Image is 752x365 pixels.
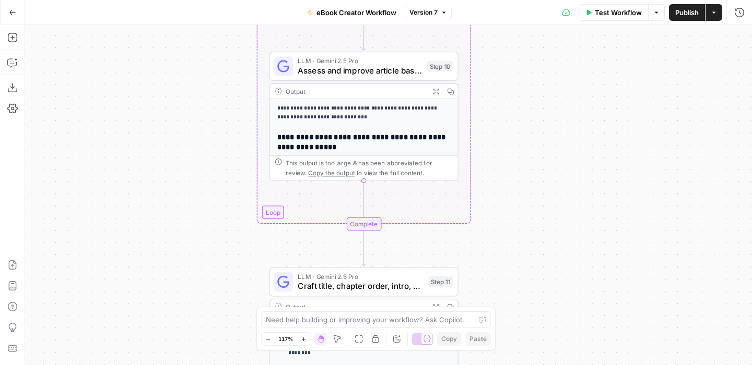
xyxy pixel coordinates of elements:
button: eBook Creator Workflow [301,4,403,21]
span: Publish [675,7,699,18]
span: Assess and improve article based on prior step's output [298,65,422,77]
div: Complete [346,217,381,231]
g: Edge from step_4-iteration-end to step_11 [362,230,366,266]
span: Craft title, chapter order, intro, and outro [298,280,424,292]
span: LLM · Gemini 2.5 Pro [298,272,424,282]
button: Version 7 [405,6,452,19]
button: Test Workflow [579,4,648,21]
span: Version 7 [409,8,438,17]
div: Complete [269,217,459,231]
span: Paste [469,334,487,344]
button: Publish [669,4,705,21]
span: eBook Creator Workflow [316,7,396,18]
span: 117% [278,335,293,343]
span: Test Workflow [595,7,642,18]
button: Paste [465,332,491,346]
g: Edge from step_8 to step_10 [362,15,366,51]
button: Copy [437,332,461,346]
span: LLM · Gemini 2.5 Pro [298,56,422,66]
span: Copy the output [308,169,355,176]
div: Output [286,302,425,312]
span: Copy [441,334,457,344]
div: LLM · Gemini 2.5 ProAssess and improve article based on prior step's outputStep 10Output**** ****... [269,52,459,181]
div: This output is too large & has been abbreviated for review. to view the full content. [286,158,453,177]
div: Step 11 [428,276,453,287]
div: Output [286,87,425,96]
div: Step 10 [427,61,453,72]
